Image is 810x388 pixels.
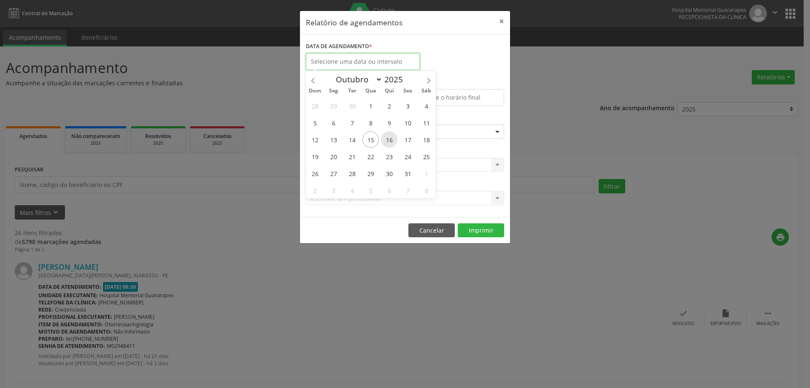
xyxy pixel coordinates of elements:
label: DATA DE AGENDAMENTO [306,40,372,53]
span: Seg [324,88,343,94]
span: Outubro 11, 2025 [418,114,435,131]
span: Outubro 3, 2025 [400,98,416,114]
span: Novembro 3, 2025 [325,182,342,198]
span: Setembro 28, 2025 [307,98,323,114]
span: Outubro 26, 2025 [307,165,323,182]
span: Ter [343,88,362,94]
span: Outubro 31, 2025 [400,165,416,182]
span: Outubro 15, 2025 [362,131,379,148]
button: Cancelar [408,223,455,238]
span: Outubro 24, 2025 [400,148,416,165]
span: Sex [399,88,417,94]
span: Novembro 7, 2025 [400,182,416,198]
span: Outubro 8, 2025 [362,114,379,131]
span: Outubro 17, 2025 [400,131,416,148]
span: Outubro 23, 2025 [381,148,397,165]
input: Selecione uma data ou intervalo [306,53,420,70]
span: Outubro 28, 2025 [344,165,360,182]
span: Outubro 20, 2025 [325,148,342,165]
span: Outubro 16, 2025 [381,131,397,148]
span: Outubro 21, 2025 [344,148,360,165]
span: Outubro 19, 2025 [307,148,323,165]
span: Outubro 14, 2025 [344,131,360,148]
span: Outubro 13, 2025 [325,131,342,148]
button: Close [493,11,510,32]
span: Outubro 22, 2025 [362,148,379,165]
span: Novembro 2, 2025 [307,182,323,198]
span: Outubro 25, 2025 [418,148,435,165]
span: Qui [380,88,399,94]
span: Novembro 5, 2025 [362,182,379,198]
span: Outubro 5, 2025 [307,114,323,131]
span: Outubro 27, 2025 [325,165,342,182]
span: Outubro 18, 2025 [418,131,435,148]
span: Outubro 10, 2025 [400,114,416,131]
span: Outubro 4, 2025 [418,98,435,114]
select: Month [332,73,382,85]
span: Novembro 1, 2025 [418,165,435,182]
span: Dom [306,88,324,94]
span: Outubro 29, 2025 [362,165,379,182]
button: Imprimir [458,223,504,238]
input: Year [382,74,410,85]
span: Outubro 9, 2025 [381,114,397,131]
span: Outubro 2, 2025 [381,98,397,114]
span: Outubro 7, 2025 [344,114,360,131]
span: Novembro 8, 2025 [418,182,435,198]
input: Selecione o horário final [407,89,504,106]
span: Sáb [417,88,436,94]
span: Setembro 30, 2025 [344,98,360,114]
span: Novembro 6, 2025 [381,182,397,198]
span: Outubro 12, 2025 [307,131,323,148]
label: ATÉ [407,76,504,89]
span: Qua [362,88,380,94]
span: Outubro 30, 2025 [381,165,397,182]
span: Setembro 29, 2025 [325,98,342,114]
span: Novembro 4, 2025 [344,182,360,198]
span: Outubro 6, 2025 [325,114,342,131]
h5: Relatório de agendamentos [306,17,402,28]
span: Outubro 1, 2025 [362,98,379,114]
